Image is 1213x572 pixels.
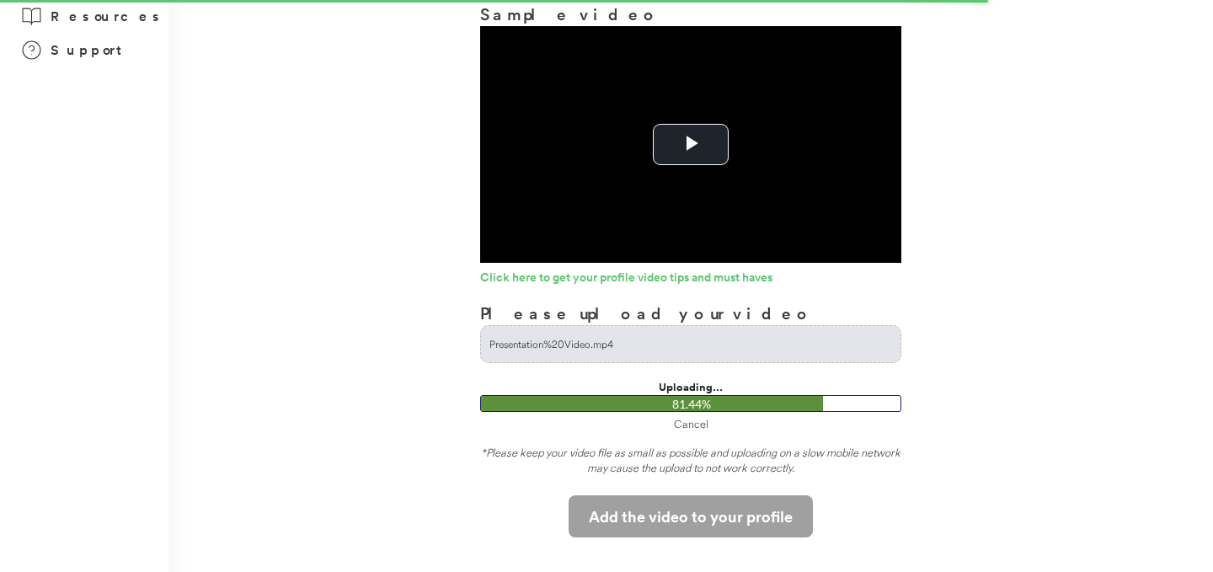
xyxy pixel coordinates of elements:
div: Cancel [480,416,901,431]
div: Uploading... [480,380,901,395]
div: 81.44% [484,396,899,413]
h3: Please upload your video [480,301,813,325]
div: *Please keep your video file as small as possible and uploading on a slow mobile network may caus... [480,445,901,483]
div: Video Player [480,26,901,263]
button: Add the video to your profile [569,495,813,537]
h3: Resources [51,6,164,27]
h3: Support [51,40,130,61]
a: Click here to get your profile video tips and must haves [480,271,901,288]
h3: Sample video [480,2,901,26]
